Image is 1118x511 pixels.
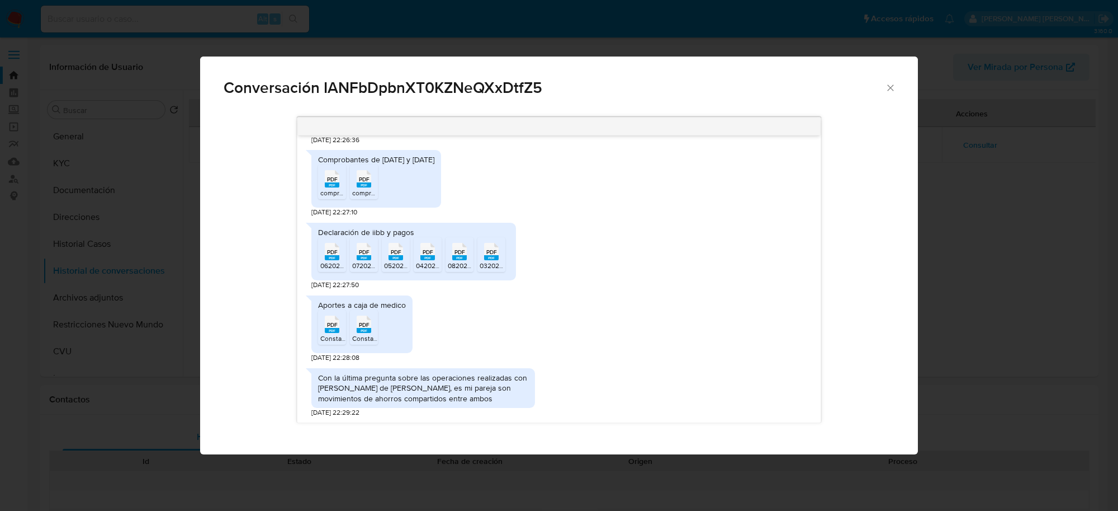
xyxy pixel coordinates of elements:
[311,353,359,363] span: [DATE] 22:28:08
[352,188,424,198] span: comprobantes 2024.pdf
[391,249,401,256] span: PDF
[885,82,895,92] button: Cerrar
[311,208,357,217] span: [DATE] 22:27:10
[359,249,369,256] span: PDF
[311,135,359,145] span: [DATE] 22:26:36
[320,334,425,343] span: ConstanciaPagosAportes-2024.pdf
[480,261,514,270] span: 032025.pdf
[359,321,369,329] span: PDF
[311,280,359,290] span: [DATE] 22:27:50
[224,80,885,96] span: Conversación IANFbDpbnXT0KZNeQXxDtfZ5
[352,261,386,270] span: 072025.pdf
[327,176,338,183] span: PDF
[318,373,528,404] div: Con la última pregunta sobre las operaciones realizadas con [PERSON_NAME] de [PERSON_NAME], es mi...
[200,57,918,455] div: Comunicación
[416,261,451,270] span: 042025.pdf
[454,249,465,256] span: PDF
[318,227,509,237] div: Declaración de iibb y pagos
[448,261,482,270] span: 082025.pdf
[359,176,369,183] span: PDF
[320,188,389,198] span: comprobante 2025.pdf
[423,249,433,256] span: PDF
[327,249,338,256] span: PDF
[352,334,457,343] span: ConstanciaPagosAportes-2025.pdf
[486,249,497,256] span: PDF
[318,300,406,310] div: Aportes a caja de medico
[311,408,359,418] span: [DATE] 22:29:22
[320,261,355,270] span: 062025.pdf
[384,261,419,270] span: 052025.pdf
[318,154,434,165] div: Comprobantes de [DATE] y [DATE]
[327,321,338,329] span: PDF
